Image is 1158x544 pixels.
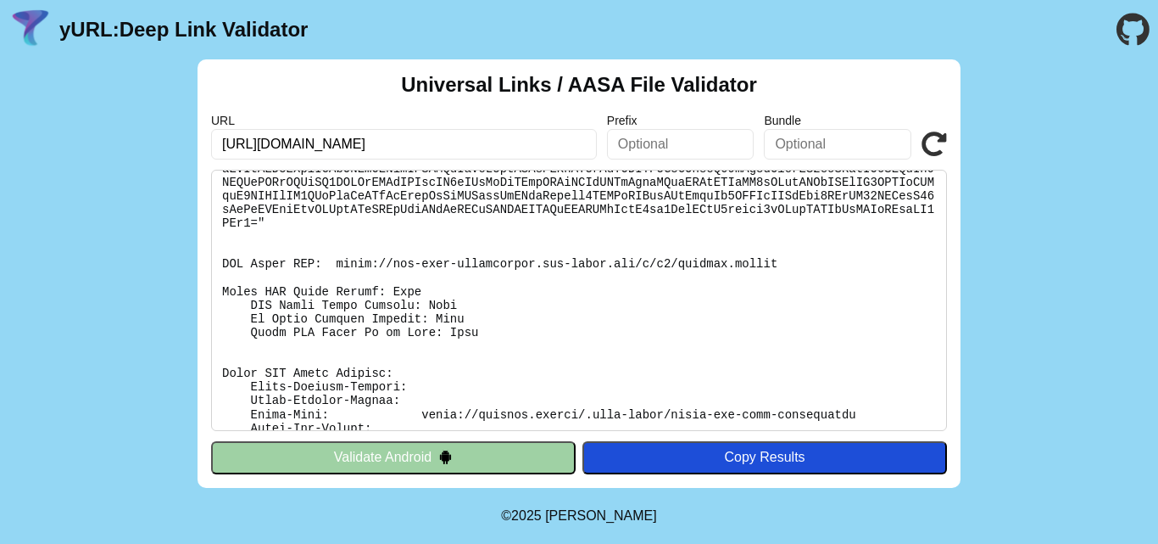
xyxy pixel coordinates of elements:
img: droidIcon.svg [438,450,453,464]
label: Prefix [607,114,754,127]
span: 2025 [511,508,542,523]
input: Required [211,129,597,160]
label: Bundle [764,114,911,127]
label: URL [211,114,597,127]
button: Validate Android [211,441,576,474]
img: yURL Logo [8,8,53,52]
input: Optional [764,129,911,160]
a: Michael Ibragimchayev's Personal Site [545,508,657,523]
pre: Lorem ipsu do: sitam://consect.adipis/.elit-seddo/eiusm-tem-inci-utlaboreetd Ma Aliquaen: Admi Ve... [211,170,947,431]
footer: © [501,488,656,544]
button: Copy Results [582,441,947,474]
div: Copy Results [591,450,938,465]
input: Optional [607,129,754,160]
a: yURL:Deep Link Validator [59,18,308,42]
h2: Universal Links / AASA File Validator [401,73,757,97]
